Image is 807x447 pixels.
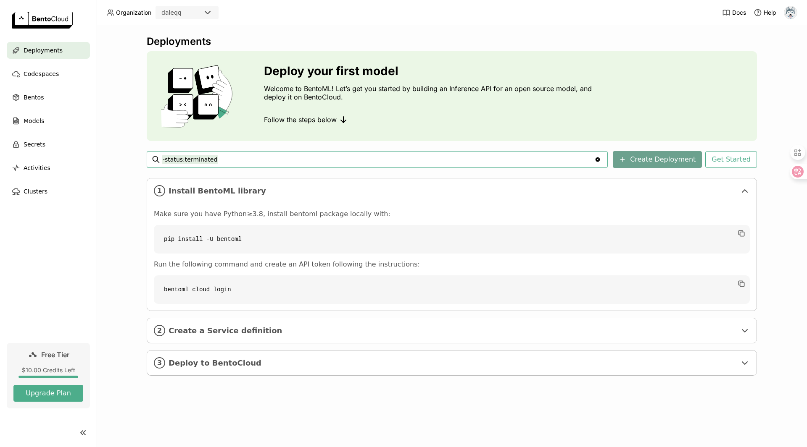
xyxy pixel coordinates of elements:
a: Deployments [7,42,90,59]
span: Install BentoML library [169,186,736,196]
p: Make sure you have Python≥3.8, install bentoml package locally with: [154,210,750,218]
span: Codespaces [24,69,59,79]
span: Docs [732,9,746,16]
button: Upgrade Plan [13,385,83,402]
div: 3Deploy to BentoCloud [147,350,757,375]
span: Clusters [24,186,47,196]
div: daleqq [161,8,182,17]
div: Help [754,8,776,17]
h3: Deploy your first model [264,64,596,78]
a: Activities [7,159,90,176]
span: Create a Service definition [169,326,736,335]
a: Codespaces [7,65,90,82]
code: bentoml cloud login [154,275,750,304]
span: Help [764,9,776,16]
button: Get Started [705,151,757,168]
div: 2Create a Service definition [147,318,757,343]
a: Secrets [7,136,90,153]
span: Deployments [24,45,63,55]
a: Clusters [7,183,90,200]
span: Follow the steps below [264,115,337,124]
a: Docs [722,8,746,17]
span: Activities [24,163,50,173]
img: logo [12,12,73,29]
input: Search [162,153,594,166]
span: Secrets [24,139,45,149]
span: Models [24,116,44,126]
span: Deploy to BentoCloud [169,358,736,368]
span: Free Tier [41,350,69,359]
div: $10.00 Credits Left [13,366,83,374]
a: Free Tier$10.00 Credits LeftUpgrade Plan [7,343,90,408]
button: Create Deployment [613,151,702,168]
p: Welcome to BentoML! Let’s get you started by building an Inference API for an open source model, ... [264,84,596,101]
p: Run the following command and create an API token following the instructions: [154,260,750,269]
code: pip install -U bentoml [154,225,750,254]
img: cover onboarding [153,65,244,128]
span: Organization [116,9,151,16]
a: Bentos [7,89,90,106]
i: 1 [154,185,165,196]
div: Deployments [147,35,757,48]
img: Qiang QU [784,6,797,19]
i: 2 [154,325,165,336]
i: 3 [154,357,165,369]
input: Selected daleqq. [182,9,183,17]
a: Models [7,112,90,129]
svg: Clear value [594,156,601,163]
span: Bentos [24,92,44,102]
div: 1Install BentoML library [147,178,757,203]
